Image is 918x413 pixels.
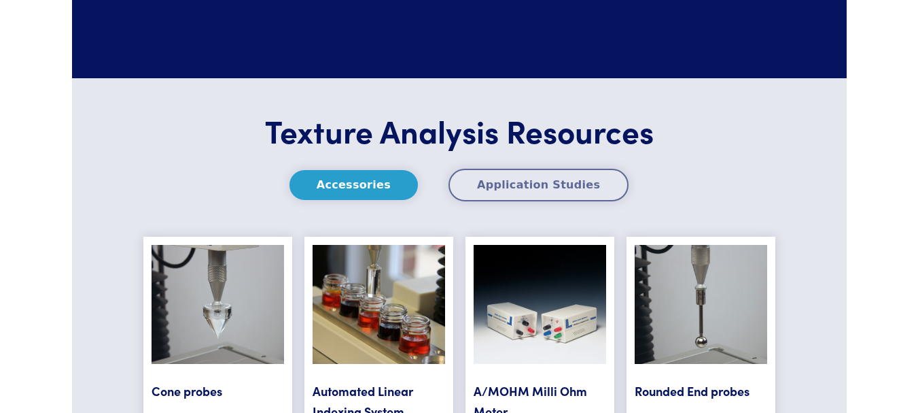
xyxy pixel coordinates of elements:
[152,382,222,399] a: Cone probes
[474,245,606,381] img: hardware-resistance-converter-unit.jpg
[289,170,418,200] button: Accessories
[145,111,773,150] h1: Texture Analysis Resources
[313,245,445,381] img: alis-sms-2016-2.jpg
[635,382,749,399] a: Rounded End probes
[152,245,284,381] img: cone_ta-2_60-degree_2.jpg
[448,169,629,201] button: Application Studies
[635,245,767,381] img: rounded_ta-18_half-inch-ball_2.jpg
